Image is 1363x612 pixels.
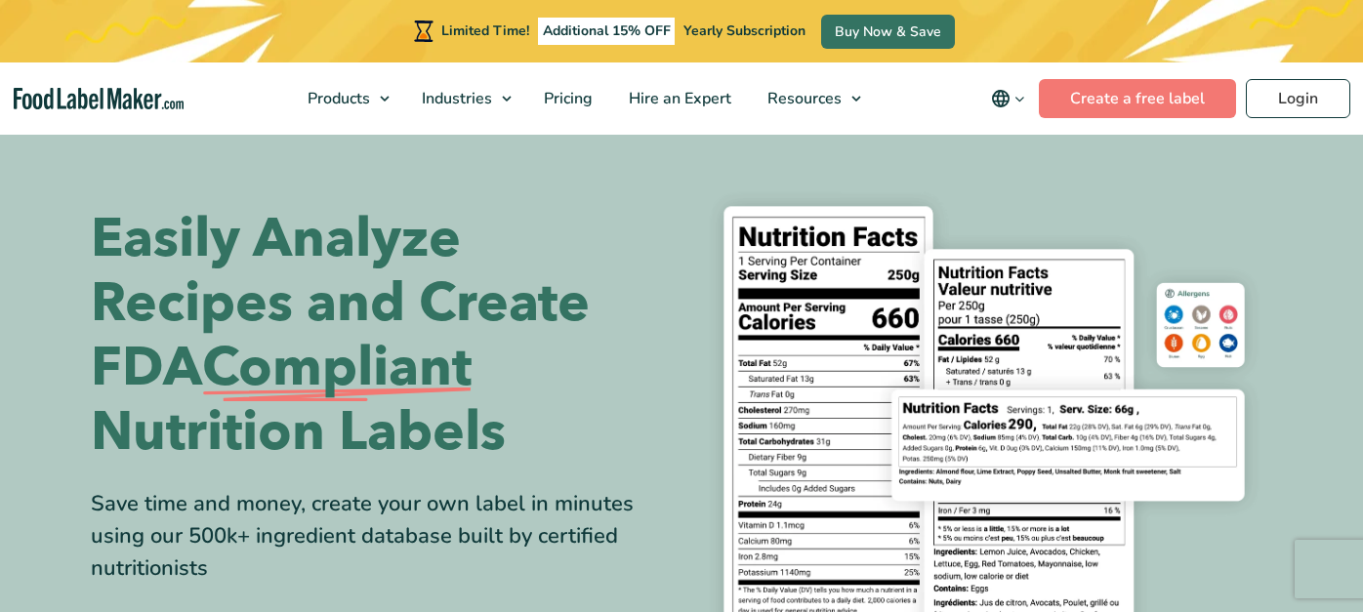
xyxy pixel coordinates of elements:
[750,62,871,135] a: Resources
[1039,79,1236,118] a: Create a free label
[683,21,805,40] span: Yearly Subscription
[538,88,595,109] span: Pricing
[611,62,745,135] a: Hire an Expert
[538,18,676,45] span: Additional 15% OFF
[404,62,521,135] a: Industries
[623,88,733,109] span: Hire an Expert
[302,88,372,109] span: Products
[1246,79,1350,118] a: Login
[762,88,844,109] span: Resources
[91,488,667,585] div: Save time and money, create your own label in minutes using our 500k+ ingredient database built b...
[91,207,667,465] h1: Easily Analyze Recipes and Create FDA Nutrition Labels
[821,15,955,49] a: Buy Now & Save
[290,62,399,135] a: Products
[416,88,494,109] span: Industries
[202,336,472,400] span: Compliant
[441,21,529,40] span: Limited Time!
[526,62,606,135] a: Pricing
